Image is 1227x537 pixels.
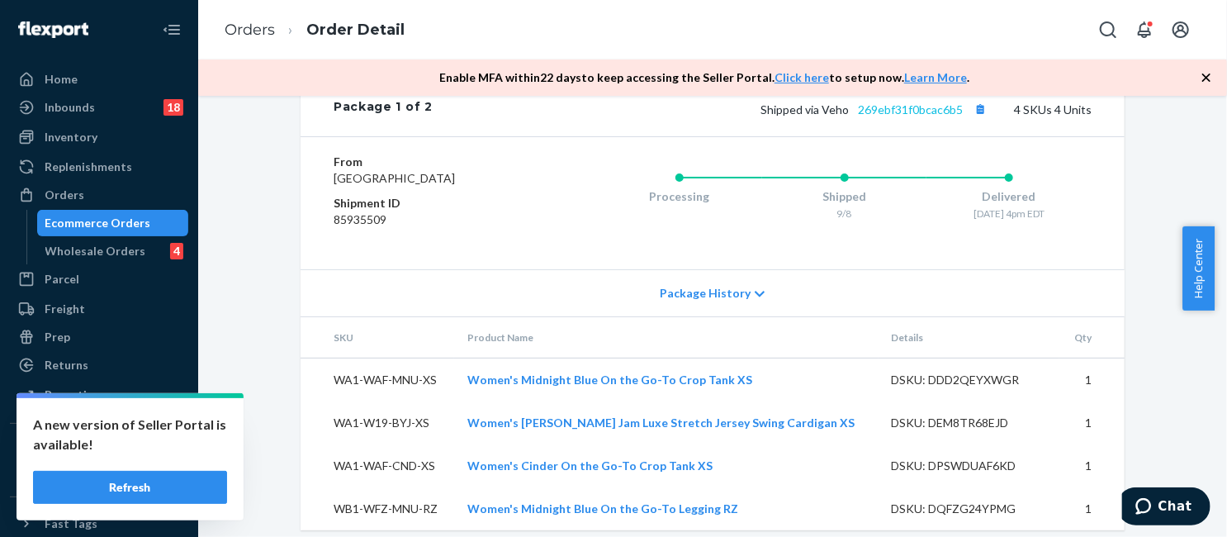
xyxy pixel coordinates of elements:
div: Prep [45,329,70,345]
div: Delivered [926,188,1092,205]
div: Reporting [45,387,100,403]
button: Open account menu [1164,13,1197,46]
p: A new version of Seller Portal is available! [33,415,227,454]
a: Women's Cinder On the Go-To Crop Tank XS [467,459,713,473]
button: Close Navigation [155,13,188,46]
td: 1 [1059,487,1125,530]
div: Freight [45,301,85,317]
a: Home [10,66,188,93]
a: Inventory [10,124,188,150]
div: [DATE] 4pm EDT [926,207,1092,221]
dt: From [334,154,531,170]
a: Women's Midnight Blue On the Go-To Crop Tank XS [467,373,752,387]
div: Replenishments [45,159,132,175]
div: Fast Tags [45,516,97,532]
button: Integrations [10,437,188,463]
dd: 85935509 [334,211,531,228]
a: Ecommerce Orders [37,210,189,236]
button: Open Search Box [1092,13,1125,46]
iframe: Opens a widget where you can chat to one of our agents [1122,487,1210,529]
a: Wholesale Orders4 [37,238,189,264]
a: Freight [10,296,188,322]
div: 4 SKUs 4 Units [433,98,1092,120]
div: Orders [45,187,84,203]
div: Wholesale Orders [45,243,146,259]
div: DSKU: DEM8TR68EJD [892,415,1047,431]
a: Reporting [10,382,188,408]
a: Replenishments [10,154,188,180]
div: Returns [45,357,88,373]
img: Flexport logo [18,21,88,38]
a: Add Integration [10,470,188,490]
div: Package 1 of 2 [334,98,433,120]
a: 269ebf31f0bcac6b5 [858,102,963,116]
div: Inbounds [45,99,95,116]
a: Order Detail [306,21,405,39]
button: Copy tracking number [969,98,991,120]
dt: Shipment ID [334,195,531,211]
span: [GEOGRAPHIC_DATA] [334,171,455,185]
div: DSKU: DDD2QEYXWGR [892,372,1047,388]
span: Package History [660,285,751,302]
div: DSKU: DPSWDUAF6KD [892,458,1047,474]
div: Home [45,71,78,88]
th: Details [879,317,1060,359]
a: Click here [775,70,829,84]
div: DSKU: DQFZG24YPMG [892,501,1047,517]
th: Qty [1059,317,1125,359]
a: Orders [10,182,188,208]
div: 9/8 [762,207,927,221]
td: WB1-WFZ-MNU-RZ [301,487,454,530]
span: Shipped via Veho [760,102,991,116]
button: Open notifications [1128,13,1161,46]
a: Prep [10,324,188,350]
button: Fast Tags [10,511,188,537]
div: Shipped [762,188,927,205]
div: Inventory [45,129,97,145]
div: Parcel [45,271,79,288]
div: 18 [163,99,183,116]
a: Inbounds18 [10,94,188,121]
div: 4 [170,243,183,259]
a: Orders [225,21,275,39]
div: Processing [597,188,762,205]
td: WA1-W19-BYJ-XS [301,402,454,444]
a: Women's [PERSON_NAME] Jam Luxe Stretch Jersey Swing Cardigan XS [467,416,855,430]
td: 1 [1059,402,1125,444]
a: Women's Midnight Blue On the Go-To Legging RZ [467,501,738,516]
td: WA1-WAF-MNU-XS [301,359,454,402]
ol: breadcrumbs [211,6,418,55]
td: WA1-WAF-CND-XS [301,444,454,487]
a: Parcel [10,266,188,292]
th: SKU [301,317,454,359]
button: Help Center [1182,226,1215,311]
td: 1 [1059,444,1125,487]
p: Enable MFA within 22 days to keep accessing the Seller Portal. to setup now. . [439,69,969,86]
a: Learn More [904,70,967,84]
div: Ecommerce Orders [45,215,151,231]
th: Product Name [454,317,878,359]
td: 1 [1059,359,1125,402]
a: Returns [10,352,188,378]
button: Refresh [33,471,227,504]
